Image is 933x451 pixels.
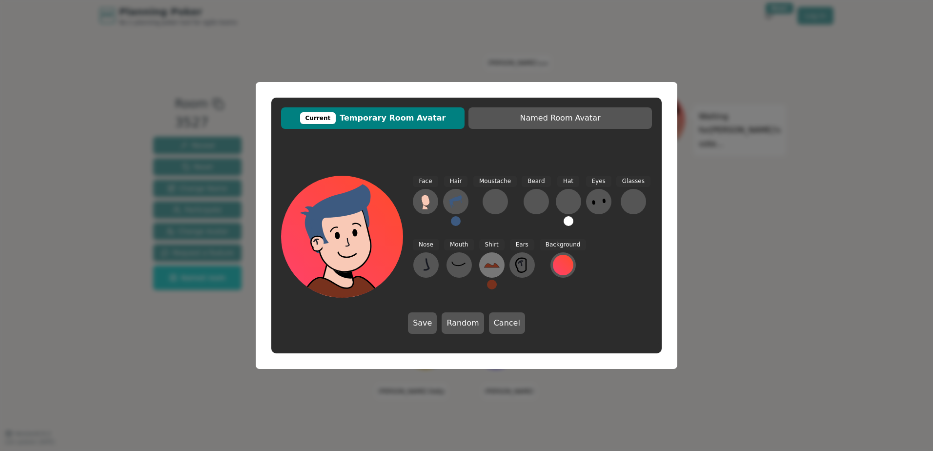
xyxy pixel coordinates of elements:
[444,239,474,250] span: Mouth
[540,239,587,250] span: Background
[473,176,517,187] span: Moustache
[616,176,650,187] span: Glasses
[408,312,437,334] button: Save
[442,312,484,334] button: Random
[286,112,460,124] span: Temporary Room Avatar
[557,176,579,187] span: Hat
[473,112,647,124] span: Named Room Avatar
[413,239,439,250] span: Nose
[468,107,652,129] button: Named Room Avatar
[510,239,534,250] span: Ears
[479,239,505,250] span: Shirt
[300,112,336,124] div: Current
[586,176,611,187] span: Eyes
[522,176,550,187] span: Beard
[413,176,438,187] span: Face
[489,312,525,334] button: Cancel
[444,176,468,187] span: Hair
[281,107,465,129] button: CurrentTemporary Room Avatar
